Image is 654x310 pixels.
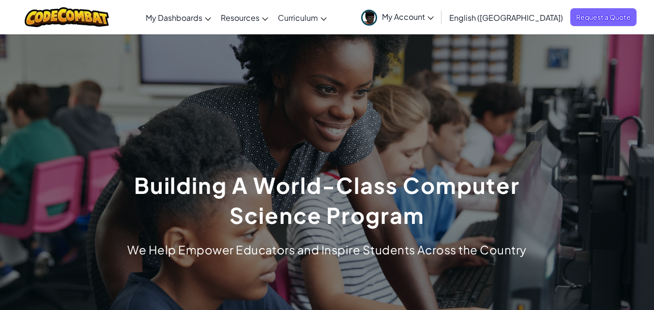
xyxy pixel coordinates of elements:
span: Resources [221,13,259,23]
span: English ([GEOGRAPHIC_DATA]) [449,13,563,23]
a: Curriculum [273,4,332,30]
a: My Dashboards [141,4,216,30]
img: avatar [361,10,377,26]
img: CodeCombat logo [25,7,109,27]
a: Resources [216,4,273,30]
a: English ([GEOGRAPHIC_DATA]) [444,4,568,30]
h1: Building A World-Class Computer Science Program [133,170,521,230]
span: My Dashboards [146,13,202,23]
a: Request a Quote [570,8,637,26]
span: My Account [382,12,434,22]
a: My Account [356,2,439,32]
span: Curriculum [278,13,318,23]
